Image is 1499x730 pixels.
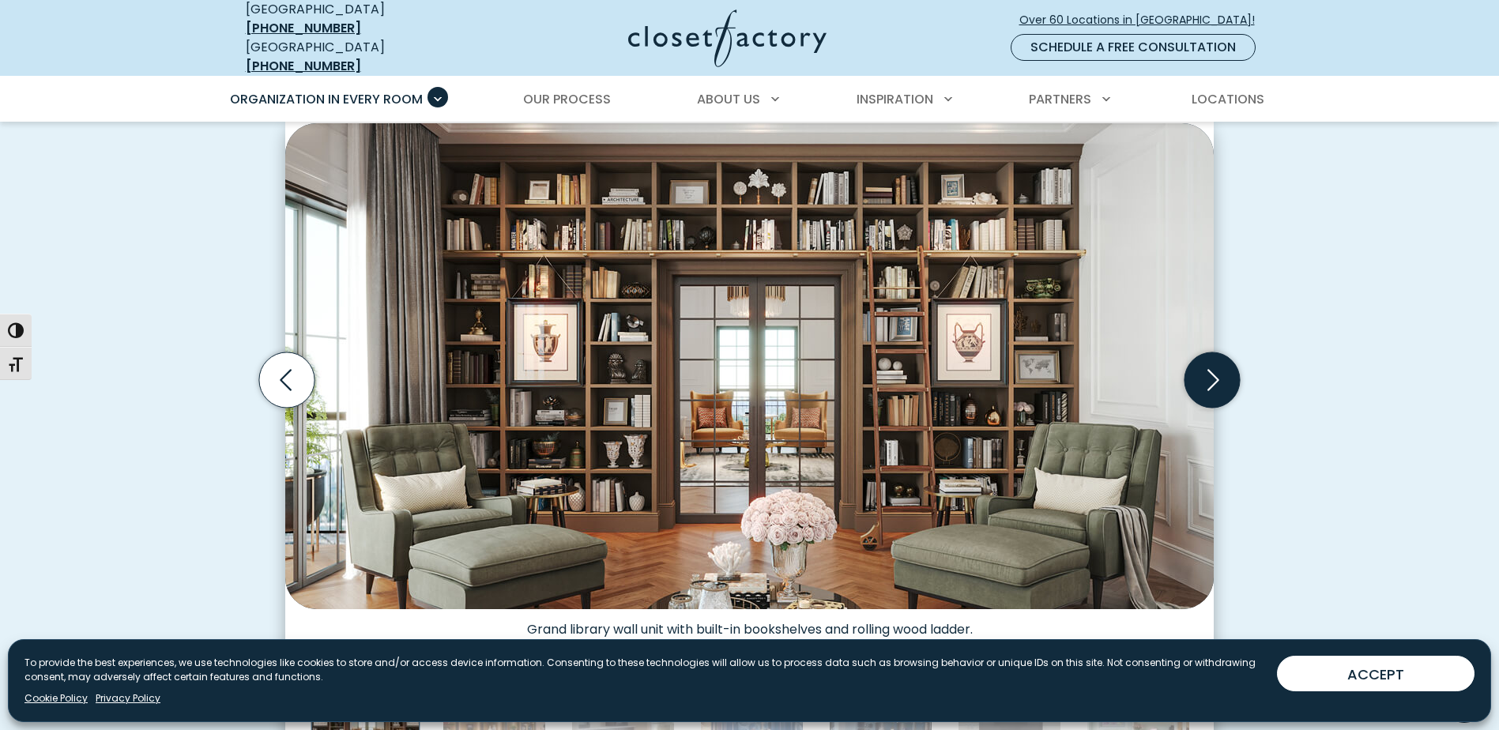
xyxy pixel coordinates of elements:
[24,656,1264,684] p: To provide the best experiences, we use technologies like cookies to store and/or access device i...
[1192,90,1264,108] span: Locations
[1178,346,1246,414] button: Next slide
[1011,34,1256,61] a: Schedule a Free Consultation
[253,346,321,414] button: Previous slide
[246,19,361,37] a: [PHONE_NUMBER]
[1277,656,1475,691] button: ACCEPT
[230,90,423,108] span: Organization in Every Room
[523,90,611,108] span: Our Process
[1019,6,1268,34] a: Over 60 Locations in [GEOGRAPHIC_DATA]!
[628,9,827,67] img: Closet Factory Logo
[1019,12,1267,28] span: Over 60 Locations in [GEOGRAPHIC_DATA]!
[24,691,88,706] a: Cookie Policy
[857,90,933,108] span: Inspiration
[285,123,1214,609] img: Grand library wall with built-in bookshelves and rolling ladder
[96,691,160,706] a: Privacy Policy
[219,77,1281,122] nav: Primary Menu
[1029,90,1091,108] span: Partners
[246,57,361,75] a: [PHONE_NUMBER]
[285,609,1214,638] figcaption: Grand library wall unit with built-in bookshelves and rolling wood ladder.
[246,38,475,76] div: [GEOGRAPHIC_DATA]
[697,90,760,108] span: About Us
